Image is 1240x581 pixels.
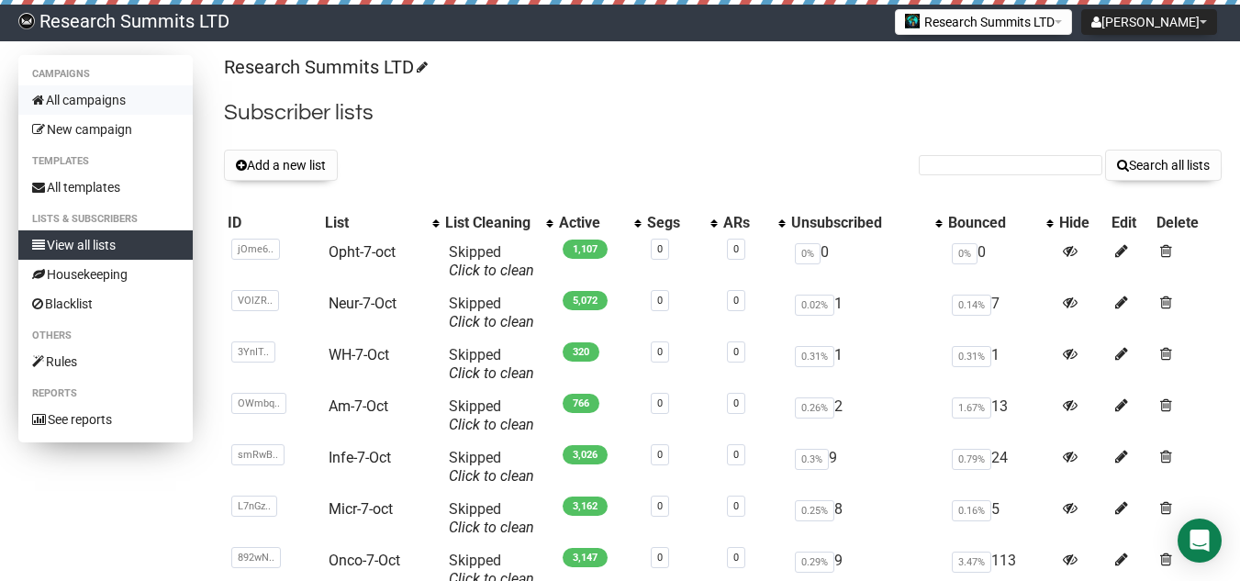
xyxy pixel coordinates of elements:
a: All templates [18,173,193,202]
a: Micr-7-oct [329,500,393,518]
td: 0 [788,236,944,287]
span: 3YnIT.. [231,341,275,363]
a: 0 [657,552,663,564]
div: List Cleaning [445,214,537,232]
a: All campaigns [18,85,193,115]
span: 892wN.. [231,547,281,568]
td: 1 [788,287,944,339]
button: Research Summits LTD [895,9,1072,35]
a: Neur-7-Oct [329,295,397,312]
span: 1,107 [563,240,608,259]
span: 3,147 [563,548,608,567]
img: 2.jpg [905,14,920,28]
span: 1.67% [952,397,991,419]
a: 0 [733,397,739,409]
span: 3.47% [952,552,991,573]
a: 0 [733,346,739,358]
a: 0 [733,500,739,512]
div: List [325,214,423,232]
a: Click to clean [449,416,534,433]
span: jOme6.. [231,239,280,260]
span: 320 [563,342,599,362]
th: Edit: No sort applied, sorting is disabled [1108,210,1153,236]
span: Skipped [449,243,534,279]
a: 0 [733,295,739,307]
th: Bounced: No sort applied, activate to apply an ascending sort [944,210,1056,236]
li: Campaigns [18,63,193,85]
span: 0.14% [952,295,991,316]
td: 0 [944,236,1056,287]
th: Unsubscribed: No sort applied, activate to apply an ascending sort [788,210,944,236]
td: 2 [788,390,944,441]
a: 0 [733,243,739,255]
a: Click to clean [449,364,534,382]
a: WH-7-Oct [329,346,389,363]
a: 0 [657,295,663,307]
li: Reports [18,383,193,405]
li: Others [18,325,193,347]
td: 24 [944,441,1056,493]
div: Edit [1112,214,1149,232]
span: L7nGz.. [231,496,277,517]
div: Open Intercom Messenger [1178,519,1222,563]
button: Add a new list [224,150,338,181]
span: Skipped [449,295,534,330]
a: Click to clean [449,262,534,279]
th: Hide: No sort applied, sorting is disabled [1056,210,1108,236]
span: 0.26% [795,397,834,419]
span: 0.29% [795,552,834,573]
td: 7 [944,287,1056,339]
a: Research Summits LTD [224,56,425,78]
span: 5,072 [563,291,608,310]
td: 13 [944,390,1056,441]
td: 1 [944,339,1056,390]
th: Segs: No sort applied, activate to apply an ascending sort [643,210,720,236]
a: See reports [18,405,193,434]
td: 8 [788,493,944,544]
a: 0 [657,346,663,358]
li: Lists & subscribers [18,208,193,230]
span: 0.3% [795,449,829,470]
span: 0.79% [952,449,991,470]
span: Skipped [449,346,534,382]
a: Housekeeping [18,260,193,289]
li: Templates [18,151,193,173]
span: 3,026 [563,445,608,464]
div: Unsubscribed [791,214,926,232]
a: 0 [733,449,739,461]
td: 5 [944,493,1056,544]
span: 0.02% [795,295,834,316]
a: 0 [657,243,663,255]
a: 0 [657,397,663,409]
div: ID [228,214,318,232]
div: Hide [1059,214,1104,232]
div: Bounced [948,214,1037,232]
a: Rules [18,347,193,376]
span: 3,162 [563,497,608,516]
a: 0 [733,552,739,564]
a: 0 [657,449,663,461]
span: OWmbq.. [231,393,286,414]
span: 0.31% [952,346,991,367]
a: Click to clean [449,313,534,330]
div: ARs [723,214,769,232]
td: 1 [788,339,944,390]
th: List Cleaning: No sort applied, activate to apply an ascending sort [441,210,555,236]
div: Active [559,214,625,232]
th: ARs: No sort applied, activate to apply an ascending sort [720,210,788,236]
span: 766 [563,394,599,413]
span: 0.25% [795,500,834,521]
h2: Subscriber lists [224,96,1222,129]
a: Opht-7-oct [329,243,396,261]
th: Active: No sort applied, activate to apply an ascending sort [555,210,643,236]
a: Onco-7-Oct [329,552,400,569]
span: Skipped [449,449,534,485]
span: smRwB.. [231,444,285,465]
button: Search all lists [1105,150,1222,181]
div: Segs [647,214,701,232]
th: ID: No sort applied, sorting is disabled [224,210,321,236]
span: 0% [795,243,821,264]
div: Delete [1156,214,1218,232]
span: 0% [952,243,977,264]
a: New campaign [18,115,193,144]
